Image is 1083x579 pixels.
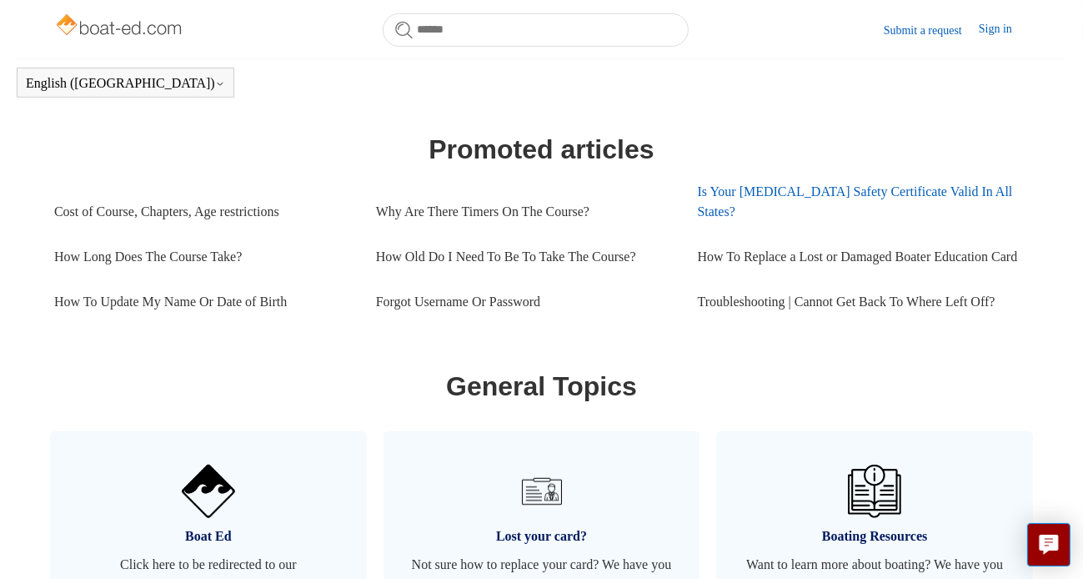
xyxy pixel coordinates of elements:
a: How Old Do I Need To Be To Take The Course? [376,234,673,279]
span: Boating Resources [741,526,1008,546]
img: 01HZPCYVZMCNPYXCC0DPA2R54M [848,465,901,518]
a: Submit a request [884,22,979,39]
a: How Long Does The Course Take? [54,234,351,279]
a: How To Update My Name Or Date of Birth [54,279,351,325]
a: Forgot Username Or Password [376,279,673,325]
a: How To Replace a Lost or Damaged Boater Education Card [698,234,1020,279]
img: Boat-Ed Help Center home page [54,10,187,43]
img: 01HZPCYVNCVF44JPJQE4DN11EA [182,465,235,518]
span: Lost your card? [409,526,675,546]
a: Is Your [MEDICAL_DATA] Safety Certificate Valid In All States? [698,169,1020,234]
a: Cost of Course, Chapters, Age restrictions [54,189,351,234]
button: Live chat [1027,523,1070,566]
img: 01HZPCYVT14CG9T703FEE4SFXC [515,465,569,518]
a: Troubleshooting | Cannot Get Back To Where Left Off? [698,279,1020,325]
input: Search [383,13,689,47]
span: Boat Ed [75,526,342,546]
a: Sign in [979,20,1029,40]
button: English ([GEOGRAPHIC_DATA]) [26,76,225,91]
h1: Promoted articles [54,129,1029,169]
h1: General Topics [54,366,1029,406]
a: Why Are There Timers On The Course? [376,189,673,234]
